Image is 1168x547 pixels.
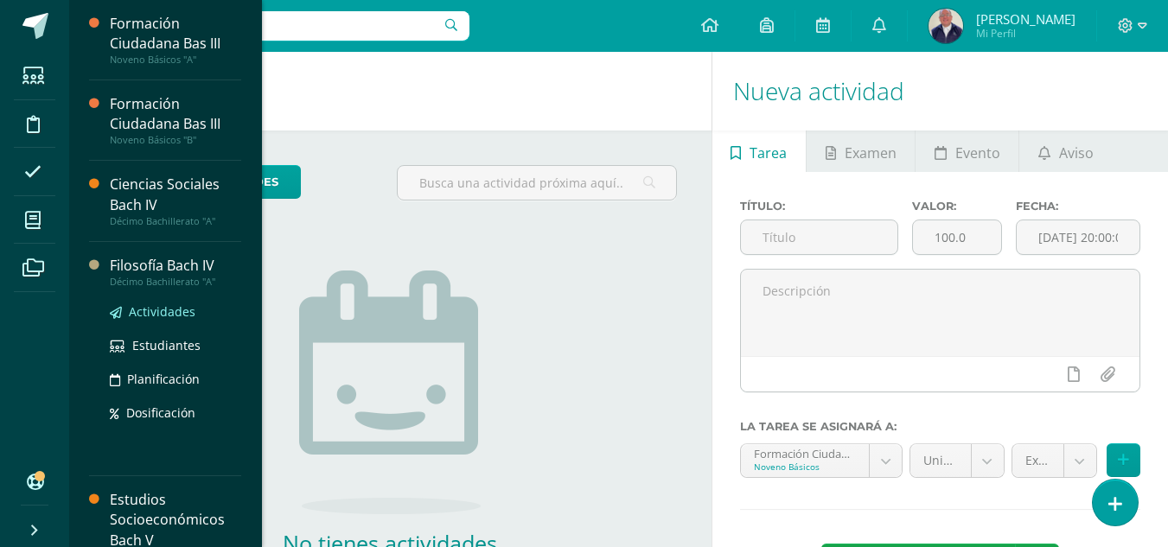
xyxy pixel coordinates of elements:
span: Dosificación [126,404,195,421]
span: Examen [845,132,897,174]
span: Actividades [129,303,195,320]
h1: Nueva actividad [733,52,1147,130]
img: no_activities.png [299,270,481,514]
div: Ciencias Sociales Bach IV [110,175,241,214]
span: Mi Perfil [976,26,1075,41]
div: Noveno Básicos "A" [110,54,241,66]
a: Aviso [1019,130,1112,172]
div: Décimo Bachillerato "A" [110,215,241,227]
span: Evento [955,132,1000,174]
input: Fecha de entrega [1017,220,1139,254]
a: Formación Ciudadana Bas IIINoveno Básicos "A" [110,14,241,66]
span: Aviso [1059,132,1094,174]
label: Valor: [912,200,1002,213]
a: Estudiantes [110,335,241,355]
div: Formación Ciudadana Bas III [110,94,241,134]
img: 4400bde977c2ef3c8e0f06f5677fdb30.png [929,9,963,43]
div: Filosofía Bach IV [110,256,241,276]
div: Formación Ciudadana Bas III 'A' [754,444,856,461]
a: Examen de Unidad 20 puntos (20.0%) [1012,444,1096,477]
span: Tarea [750,132,787,174]
label: Título: [740,200,899,213]
span: Unidad 4 [923,444,958,477]
a: Tarea [712,130,806,172]
input: Busca un usuario... [80,11,469,41]
div: Décimo Bachillerato "A" [110,276,241,288]
input: Busca una actividad próxima aquí... [398,166,675,200]
a: Ciencias Sociales Bach IVDécimo Bachillerato "A" [110,175,241,226]
span: Planificación [127,371,200,387]
div: Noveno Básicos "B" [110,134,241,146]
h1: Actividades [90,52,691,130]
a: Evento [916,130,1018,172]
div: Noveno Básicos [754,461,856,473]
a: Formación Ciudadana Bas IIINoveno Básicos "B" [110,94,241,146]
a: Actividades [110,302,241,321]
a: Dosificación [110,403,241,423]
span: Examen de Unidad 20 puntos (20.0%) [1025,444,1050,477]
a: Examen [807,130,915,172]
a: Planificación [110,369,241,389]
input: Puntos máximos [913,220,1001,254]
a: Unidad 4 [910,444,1004,477]
span: [PERSON_NAME] [976,10,1075,28]
label: Fecha: [1016,200,1140,213]
input: Título [741,220,898,254]
label: La tarea se asignará a: [740,420,1140,433]
span: Estudiantes [132,337,201,353]
a: Formación Ciudadana Bas III 'A'Noveno Básicos [741,444,902,477]
div: Formación Ciudadana Bas III [110,14,241,54]
a: Filosofía Bach IVDécimo Bachillerato "A" [110,256,241,288]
